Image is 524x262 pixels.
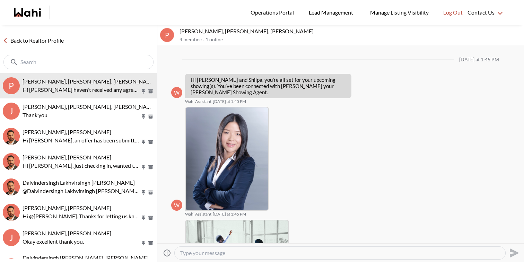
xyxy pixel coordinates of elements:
button: Archive [147,215,154,221]
button: Send [506,245,521,261]
div: W [171,200,182,211]
span: [PERSON_NAME], [PERSON_NAME] [23,204,111,211]
span: [PERSON_NAME], [PERSON_NAME] [23,230,111,236]
div: J [3,229,20,246]
div: Dalvindersingh Lakhvirsingh Jaswal, Behnam [3,178,20,195]
span: Wahi Assistant [185,211,211,217]
span: [PERSON_NAME], [PERSON_NAME] [23,129,111,135]
div: P [3,77,20,94]
div: P [160,28,174,42]
p: Hi [PERSON_NAME], an offer has been submitted for [STREET_ADDRESS][PERSON_NAME]. If you’re still ... [23,136,140,145]
input: Search [20,59,138,65]
img: 865f10501e70c465.jpeg [186,107,268,210]
img: N [3,153,20,170]
button: Archive [147,114,154,120]
button: Archive [147,190,154,195]
button: Pin [140,164,147,170]
button: Archive [147,240,154,246]
span: [PERSON_NAME], [PERSON_NAME], [PERSON_NAME] [23,78,157,85]
button: Pin [140,139,147,145]
button: Pin [140,215,147,221]
button: Pin [140,114,147,120]
button: Pin [140,190,147,195]
span: Log Out [443,8,463,17]
span: Wahi Assistant [185,99,211,104]
img: D [3,178,20,195]
div: W [171,87,182,98]
div: [DATE] at 1:45 PM [459,57,499,63]
div: khalid Alvi, Behnam [3,128,20,145]
span: Dalvindersingh [PERSON_NAME], [PERSON_NAME] [23,254,149,261]
p: @Dalvindersingh Lakhvirsingh [PERSON_NAME] - I tried to reach and confirm the appointment for 6:3... [23,187,140,195]
p: Hi [PERSON_NAME] and Shilpa, you’re all set for your upcoming showing(s). You’ve been connected w... [191,77,346,95]
span: Lead Management [309,8,356,17]
div: J [3,103,20,120]
time: 2025-09-16T17:45:36.386Z [213,211,246,217]
p: Hi @[PERSON_NAME]. Thanks for letting us know. We are here for you when you are ready. [23,212,140,220]
time: 2025-09-16T17:45:35.397Z [213,99,246,104]
p: Hi [PERSON_NAME] haven't received any agreement yet [23,86,140,94]
p: [PERSON_NAME], [PERSON_NAME], [PERSON_NAME] [180,28,521,35]
span: [PERSON_NAME], [PERSON_NAME] [23,154,111,160]
button: Archive [147,164,154,170]
button: Pin [140,88,147,94]
p: Okay excellent thank you. [23,237,140,246]
span: Operations Portal [251,8,296,17]
textarea: Type your message [180,250,500,256]
button: Archive [147,88,154,94]
span: Manage Listing Visibility [368,8,431,17]
a: Wahi homepage [14,8,41,17]
span: Dalvindersingh Lakhvirsingh [PERSON_NAME] [23,179,135,186]
p: Thank you [23,111,140,119]
img: C [3,204,20,221]
div: Caroline Rouben, Behnam [3,204,20,221]
button: Archive [147,139,154,145]
span: [PERSON_NAME], [PERSON_NAME], [PERSON_NAME] [23,103,157,110]
img: k [3,128,20,145]
p: 4 members , 1 online [180,37,521,43]
p: Hi [PERSON_NAME], just checking in, wanted to see how everything is going with the mortgage proce... [23,161,140,170]
button: Pin [140,240,147,246]
div: Nidhi Singh, Behnam [3,153,20,170]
